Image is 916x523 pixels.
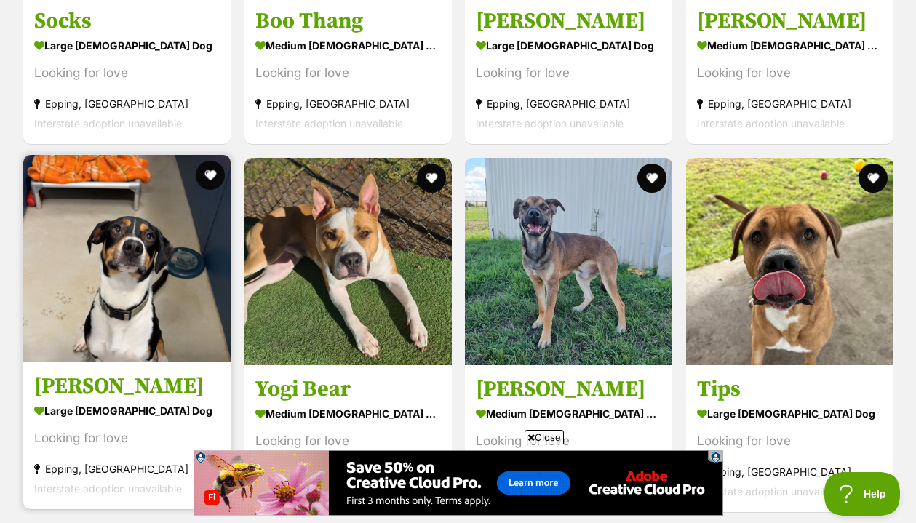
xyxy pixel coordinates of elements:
img: Yogi Bear [244,158,452,365]
div: Epping, [GEOGRAPHIC_DATA] [697,462,883,482]
div: large [DEMOGRAPHIC_DATA] Dog [34,35,220,56]
h3: Boo Thang [255,7,441,35]
div: Looking for love [255,63,441,83]
img: Tips [686,158,893,365]
h3: [PERSON_NAME] [34,372,220,400]
a: Tips large [DEMOGRAPHIC_DATA] Dog Looking for love Epping, [GEOGRAPHIC_DATA] Interstate adoption ... [686,364,893,512]
div: large [DEMOGRAPHIC_DATA] Dog [697,403,883,424]
h3: Tips [697,375,883,403]
h3: [PERSON_NAME] [697,7,883,35]
span: Interstate adoption unavailable [34,117,182,129]
h3: Yogi Bear [255,375,441,403]
div: Looking for love [255,431,441,451]
div: Looking for love [476,63,661,83]
h3: Socks [34,7,220,35]
iframe: Advertisement [194,450,723,516]
h3: [PERSON_NAME] [476,7,661,35]
h3: [PERSON_NAME] [476,375,661,403]
div: Looking for love [697,431,883,451]
div: Looking for love [34,428,220,448]
span: Interstate adoption unavailable [255,117,403,129]
a: [PERSON_NAME] medium [DEMOGRAPHIC_DATA] Dog Looking for love Epping, [GEOGRAPHIC_DATA] Interstate... [465,364,672,512]
div: Epping, [GEOGRAPHIC_DATA] [697,94,883,113]
div: medium [DEMOGRAPHIC_DATA] Dog [255,35,441,56]
span: Interstate adoption unavailable [697,117,845,129]
div: medium [DEMOGRAPHIC_DATA] Dog [476,403,661,424]
div: medium [DEMOGRAPHIC_DATA] Dog [697,35,883,56]
span: Close [525,430,564,444]
span: Interstate adoption unavailable [34,482,182,495]
a: Yogi Bear medium [DEMOGRAPHIC_DATA] Dog Looking for love Epping, [GEOGRAPHIC_DATA] Interstate ado... [244,364,452,512]
button: favourite [858,164,887,193]
span: Interstate adoption unavailable [697,485,845,498]
img: Patrick [23,155,231,362]
div: large [DEMOGRAPHIC_DATA] Dog [476,35,661,56]
img: Glen Coco [465,158,672,365]
div: Epping, [GEOGRAPHIC_DATA] [476,94,661,113]
div: Looking for love [476,431,661,451]
div: Epping, [GEOGRAPHIC_DATA] [34,459,220,479]
div: Epping, [GEOGRAPHIC_DATA] [255,94,441,113]
span: Interstate adoption unavailable [476,117,624,129]
button: favourite [196,161,225,190]
a: [PERSON_NAME] large [DEMOGRAPHIC_DATA] Dog Looking for love Epping, [GEOGRAPHIC_DATA] Interstate ... [23,362,231,509]
div: large [DEMOGRAPHIC_DATA] Dog [34,400,220,421]
div: Epping, [GEOGRAPHIC_DATA] [34,94,220,113]
div: Looking for love [697,63,883,83]
iframe: Help Scout Beacon - Open [824,472,901,516]
button: favourite [637,164,666,193]
button: favourite [416,164,445,193]
div: medium [DEMOGRAPHIC_DATA] Dog [255,403,441,424]
div: Looking for love [34,63,220,83]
